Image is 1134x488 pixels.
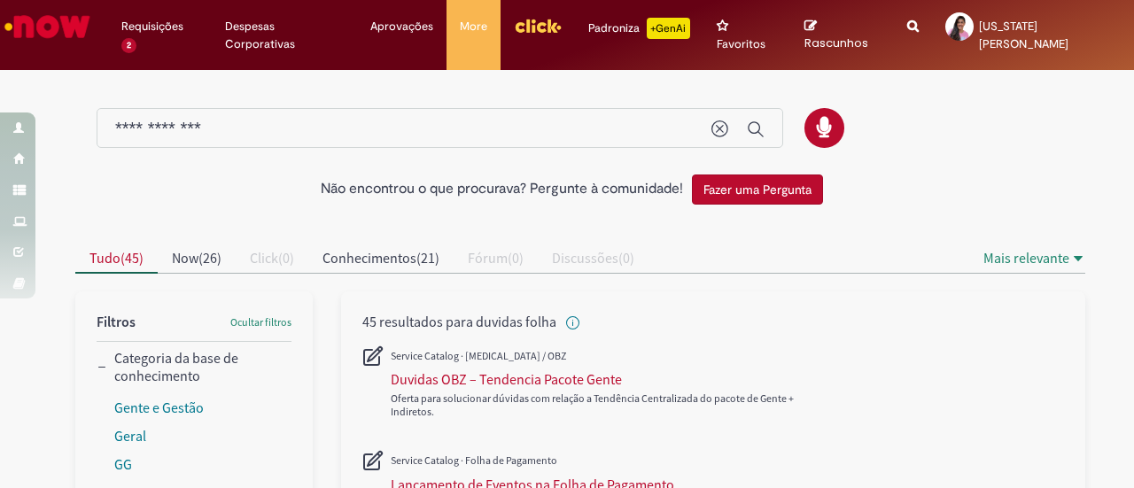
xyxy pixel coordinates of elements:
span: Requisições [121,18,183,35]
img: click_logo_yellow_360x200.png [514,12,562,39]
p: +GenAi [647,18,690,39]
span: More [460,18,487,35]
img: ServiceNow [2,9,93,44]
h2: Não encontrou o que procurava? Pergunte à comunidade! [321,182,683,198]
span: Rascunhos [804,35,868,51]
button: Fazer uma Pergunta [692,174,823,205]
span: Favoritos [717,35,765,53]
span: 2 [121,38,136,53]
span: Despesas Corporativas [225,18,344,53]
a: Rascunhos [804,19,881,51]
div: Padroniza [588,18,690,39]
span: Aprovações [370,18,433,35]
span: [US_STATE][PERSON_NAME] [979,19,1068,51]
